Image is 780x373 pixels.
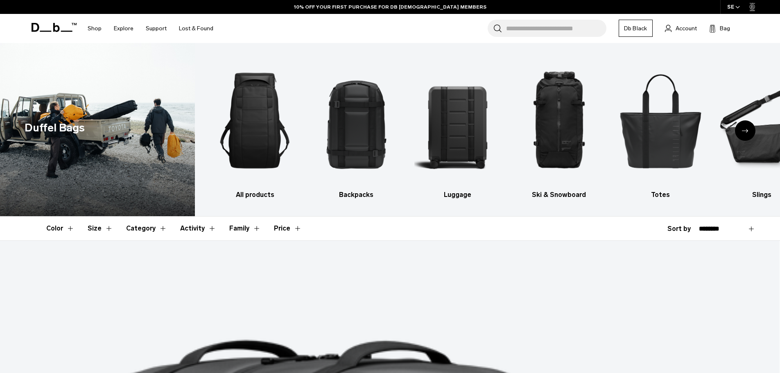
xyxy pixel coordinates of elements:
a: Db Black [619,20,653,37]
img: Db [617,55,704,186]
h3: Luggage [414,190,502,200]
a: Lost & Found [179,14,213,43]
h1: Duffel Bags [25,120,85,136]
span: Bag [720,24,730,33]
a: Db All products [211,55,298,200]
a: Explore [114,14,133,43]
button: Toggle Filter [180,217,216,240]
button: Bag [709,23,730,33]
button: Toggle Filter [126,217,167,240]
h3: Ski & Snowboard [515,190,603,200]
span: Account [676,24,697,33]
img: Db [313,55,400,186]
h3: Backpacks [313,190,400,200]
nav: Main Navigation [81,14,219,43]
button: Toggle Filter [88,217,113,240]
button: Toggle Filter [229,217,261,240]
button: Toggle Filter [46,217,75,240]
li: 1 / 10 [211,55,298,200]
div: Next slide [735,120,755,141]
li: 3 / 10 [414,55,502,200]
a: Support [146,14,167,43]
img: Db [414,55,502,186]
button: Toggle Price [274,217,302,240]
a: Shop [88,14,102,43]
h3: Totes [617,190,704,200]
a: 10% OFF YOUR FIRST PURCHASE FOR DB [DEMOGRAPHIC_DATA] MEMBERS [294,3,486,11]
a: Account [665,23,697,33]
li: 2 / 10 [313,55,400,200]
img: Db [211,55,298,186]
a: Db Backpacks [313,55,400,200]
a: Db Totes [617,55,704,200]
h3: All products [211,190,298,200]
li: 5 / 10 [617,55,704,200]
a: Db Luggage [414,55,502,200]
img: Db [515,55,603,186]
li: 4 / 10 [515,55,603,200]
a: Db Ski & Snowboard [515,55,603,200]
